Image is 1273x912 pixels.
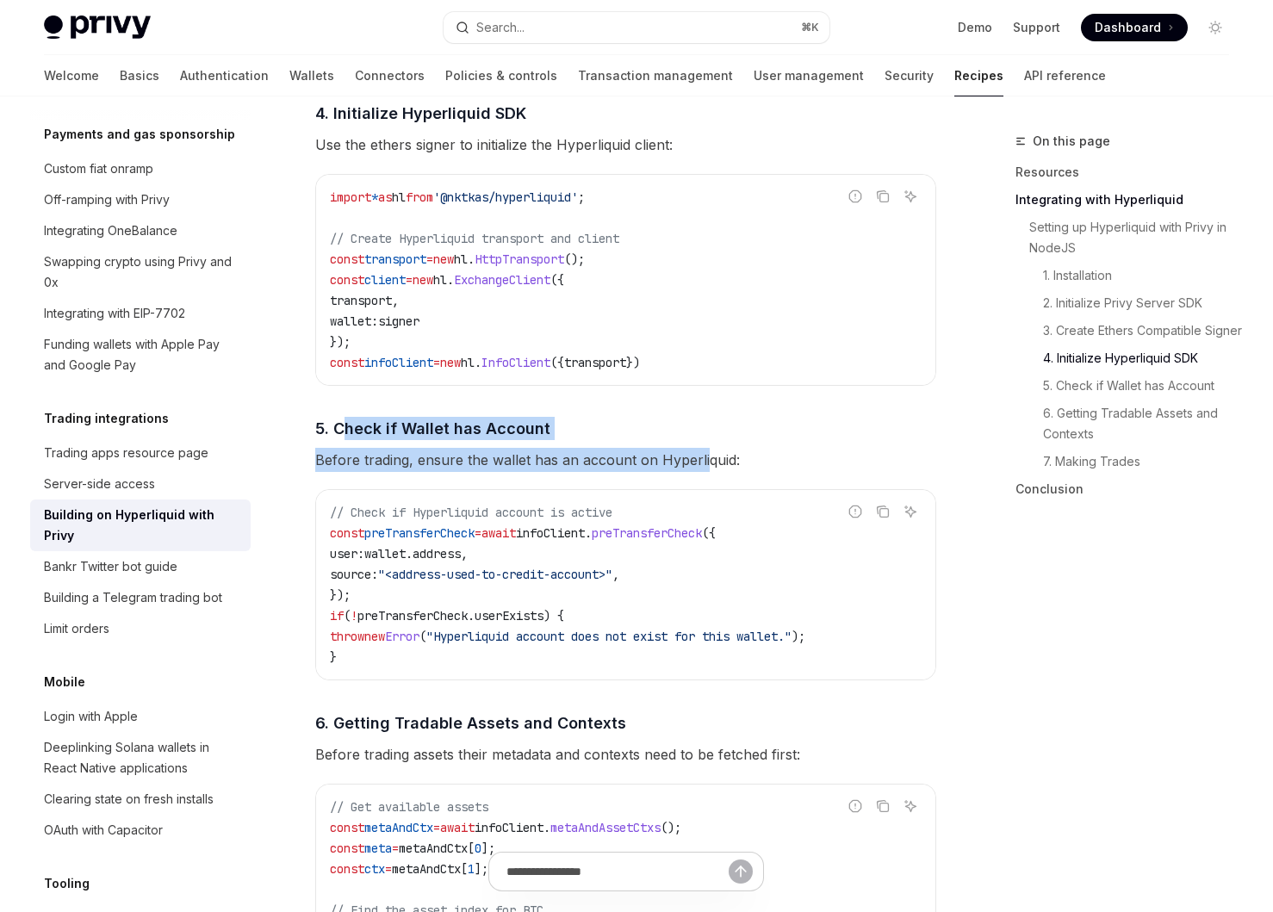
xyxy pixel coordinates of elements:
[30,784,251,815] a: Clearing state on fresh installs
[419,629,426,644] span: (
[364,546,406,561] span: wallet
[357,608,468,624] span: preTransferCheck
[30,732,251,784] a: Deeplinking Solana wallets in React Native applications
[330,567,378,582] span: source:
[330,272,364,288] span: const
[801,21,819,34] span: ⌘ K
[364,251,426,267] span: transport
[330,293,392,308] span: transport
[475,841,481,856] span: 0
[729,859,753,884] button: Send message
[44,618,109,639] div: Limit orders
[315,102,526,125] span: 4. Initialize Hyperliquid SDK
[44,873,90,894] h5: Tooling
[44,189,170,210] div: Off-ramping with Privy
[392,841,399,856] span: =
[44,408,169,429] h5: Trading integrations
[454,272,550,288] span: ExchangeClient
[1015,158,1243,186] a: Resources
[44,672,85,692] h5: Mobile
[954,55,1003,96] a: Recipes
[44,820,163,841] div: OAuth with Capacitor
[330,841,364,856] span: const
[399,841,468,856] span: metaAndCtx
[364,820,433,835] span: metaAndCtx
[1202,14,1229,41] button: Toggle dark mode
[330,608,344,624] span: if
[30,153,251,184] a: Custom fiat onramp
[330,313,378,329] span: wallet:
[44,303,185,324] div: Integrating with EIP-7702
[585,525,592,541] span: .
[44,556,177,577] div: Bankr Twitter bot guide
[426,629,792,644] span: "Hyperliquid account does not exist for this wallet."
[30,551,251,582] a: Bankr Twitter bot guide
[330,231,619,246] span: // Create Hyperliquid transport and client
[1015,372,1243,400] a: 5. Check if Wallet has Account
[433,820,440,835] span: =
[550,272,564,288] span: ({
[351,608,357,624] span: !
[872,500,894,523] button: Copy the contents from the code block
[44,587,222,608] div: Building a Telegram trading bot
[355,55,425,96] a: Connectors
[506,853,729,890] input: Ask a question...
[330,334,351,350] span: });
[481,525,516,541] span: await
[30,701,251,732] a: Login with Apple
[440,820,475,835] span: await
[1015,475,1243,503] a: Conclusion
[120,55,159,96] a: Basics
[550,820,661,835] span: metaAndAssetCtxs
[1015,344,1243,372] a: 4. Initialize Hyperliquid SDK
[754,55,864,96] a: User management
[475,820,543,835] span: infoClient
[461,355,475,370] span: hl
[392,189,406,205] span: hl
[44,789,214,810] div: Clearing state on fresh installs
[315,448,936,472] span: Before trading, ensure the wallet has an account on Hyperliquid:
[844,185,866,208] button: Report incorrect code
[413,272,433,288] span: new
[330,189,371,205] span: import
[844,795,866,817] button: Report incorrect code
[626,355,640,370] span: })
[1081,14,1188,41] a: Dashboard
[330,355,364,370] span: const
[330,629,364,644] span: throw
[1095,19,1161,36] span: Dashboard
[413,546,461,561] span: address
[330,546,364,561] span: user:
[578,189,585,205] span: ;
[364,525,475,541] span: preTransferCheck
[844,500,866,523] button: Report incorrect code
[392,293,399,308] span: ,
[180,55,269,96] a: Authentication
[433,272,447,288] span: hl
[315,417,550,440] span: 5. Check if Wallet has Account
[315,133,936,157] span: Use the ethers signer to initialize the Hyperliquid client:
[958,19,992,36] a: Demo
[475,251,564,267] span: HttpTransport
[330,505,612,520] span: // Check if Hyperliquid account is active
[30,215,251,246] a: Integrating OneBalance
[661,820,681,835] span: ();
[433,251,454,267] span: new
[578,55,733,96] a: Transaction management
[1033,131,1110,152] span: On this page
[378,567,612,582] span: "<address-used-to-credit-account>"
[592,525,702,541] span: preTransferCheck
[378,189,392,205] span: as
[885,55,934,96] a: Security
[30,246,251,298] a: Swapping crypto using Privy and 0x
[44,55,99,96] a: Welcome
[481,841,495,856] span: ];
[444,12,829,43] button: Open search
[468,251,475,267] span: .
[364,841,392,856] span: meta
[30,613,251,644] a: Limit orders
[1015,289,1243,317] a: 2. Initialize Privy Server SDK
[44,706,138,727] div: Login with Apple
[550,355,564,370] span: ({
[344,608,351,624] span: (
